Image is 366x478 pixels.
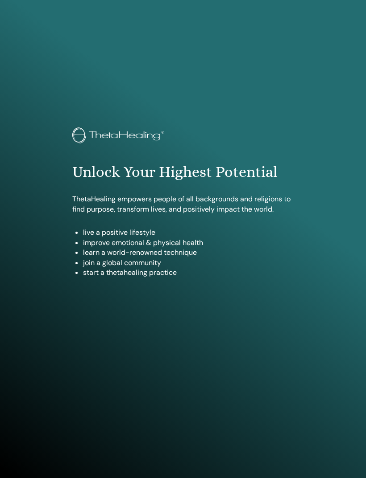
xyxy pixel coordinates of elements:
li: learn a world-renowned technique [83,248,294,257]
li: live a positive lifestyle [83,228,294,237]
li: join a global community [83,258,294,268]
p: ThetaHealing empowers people of all backgrounds and religions to find purpose, transform lives, a... [72,194,294,214]
li: improve emotional & physical health [83,238,294,248]
h1: Unlock Your Highest Potential [72,163,294,181]
li: start a thetahealing practice [83,268,294,278]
